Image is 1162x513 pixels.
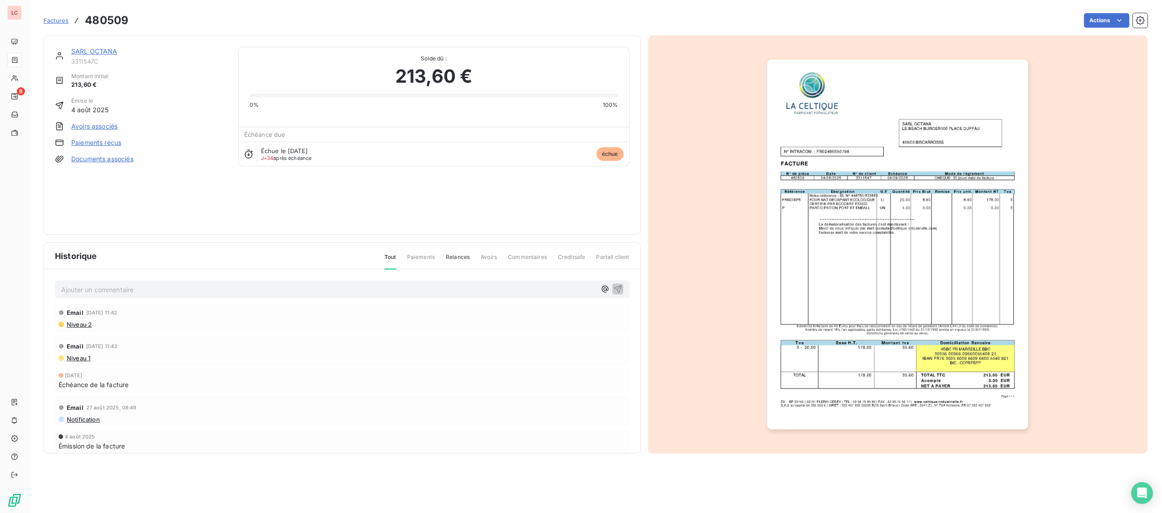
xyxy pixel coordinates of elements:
[395,63,472,90] span: 213,60 €
[44,17,69,24] span: Factures
[86,310,118,315] span: [DATE] 11:42
[86,344,118,349] span: [DATE] 11:43
[261,155,274,161] span: J+34
[7,5,22,20] div: LC
[603,101,618,109] span: 100%
[250,55,618,63] span: Solde dû :
[55,250,97,262] span: Historique
[71,80,108,90] span: 213,60 €
[250,101,259,109] span: 0%
[596,147,624,161] span: échue
[71,72,108,80] span: Montant initial
[66,321,92,328] span: Niveau 2
[446,253,470,269] span: Relances
[86,405,137,410] span: 27 août 2025, 08:49
[71,105,109,115] span: 4 août 2025
[17,87,25,95] span: 8
[59,380,128,389] span: Échéance de la facture
[71,138,121,147] a: Paiements reçus
[59,441,125,451] span: Émission de la facture
[767,60,1028,429] img: invoice_thumbnail
[261,155,312,161] span: après échéance
[71,154,133,164] a: Documents associés
[1131,482,1153,504] div: Open Intercom Messenger
[558,253,586,269] span: Creditsafe
[7,493,22,508] img: Logo LeanPay
[71,58,227,65] span: 3311547C
[481,253,497,269] span: Avoirs
[67,404,84,411] span: Email
[71,97,109,105] span: Émise le
[66,416,100,423] span: Notification
[67,309,84,316] span: Email
[1084,13,1129,28] button: Actions
[67,343,84,350] span: Email
[44,16,69,25] a: Factures
[71,122,118,131] a: Avoirs associés
[71,47,118,55] a: SARL OCTANA
[85,12,128,29] h3: 480509
[65,434,95,439] span: 4 août 2025
[384,253,396,269] span: Tout
[244,131,286,138] span: Échéance due
[66,354,90,362] span: Niveau 1
[261,147,308,154] span: Échue le [DATE]
[508,253,547,269] span: Commentaires
[65,373,82,378] span: [DATE]
[596,253,629,269] span: Portail client
[407,253,435,269] span: Paiements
